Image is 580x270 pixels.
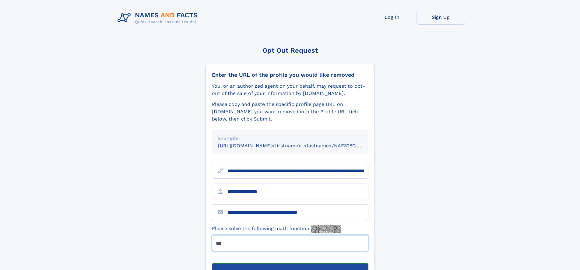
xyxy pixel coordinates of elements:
[218,143,380,149] small: [URL][DOMAIN_NAME]<firstname>_<lastname>/NAF325G-xxxxxxxx
[417,10,465,25] a: Sign Up
[368,10,417,25] a: Log In
[212,82,368,97] div: You, or an authorized agent on your behalf, may request to opt-out of the sale of your informatio...
[218,135,362,142] div: Example:
[115,10,203,26] img: Logo Names and Facts
[212,72,368,78] div: Enter the URL of the profile you would like removed
[212,225,341,233] label: Please solve the following math function:
[212,101,368,123] div: Please copy and paste the specific profile page URL on [DOMAIN_NAME] you want removed into the Pr...
[206,47,375,54] div: Opt Out Request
